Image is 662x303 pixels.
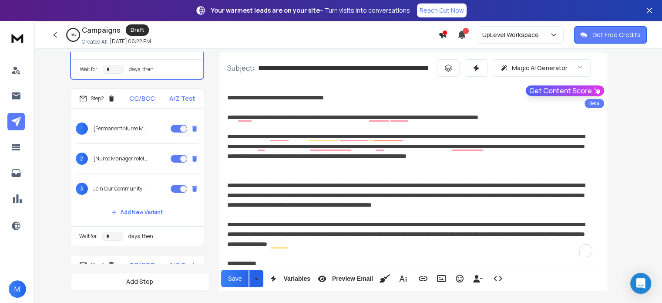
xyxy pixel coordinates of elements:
strong: Your warmest leads are on your site [211,6,320,14]
div: Beta [585,99,604,108]
div: Open Intercom Messenger [630,273,651,294]
div: To enrich screen reader interactions, please activate Accessibility in Grammarly extension settings [218,84,608,266]
button: Get Content Score [526,85,604,96]
button: Save [221,270,249,287]
h1: Campaigns [82,25,121,35]
p: [DATE] 06:22 PM [110,38,151,45]
button: Insert Link (Ctrl+K) [415,270,431,287]
div: Step 3 [79,261,115,269]
p: A/Z Test [169,261,195,269]
p: Get Free Credits [592,31,641,39]
button: Add Step [70,273,209,290]
p: – Turn visits into conversations [211,6,410,15]
button: Clean HTML [376,270,393,287]
span: Preview Email [330,275,375,283]
p: Reach Out Now [420,6,464,15]
a: Reach Out Now [417,3,467,17]
button: M [9,280,26,298]
button: Get Free Credits [574,26,647,44]
button: Preview Email [314,270,375,287]
span: Variables [282,275,312,283]
p: Created At: [82,38,108,45]
p: 0 % [71,32,76,37]
button: Code View [490,270,506,287]
button: Insert Image (Ctrl+P) [433,270,450,287]
img: logo [9,30,26,46]
button: More Text [395,270,411,287]
button: Insert Unsubscribe Link [470,270,486,287]
div: Draft [126,24,149,36]
p: CC/BCC [129,261,155,269]
span: 1 [463,28,469,34]
button: Emoticons [451,270,468,287]
button: Variables [265,270,312,287]
p: UpLevel Workspace [482,31,542,39]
